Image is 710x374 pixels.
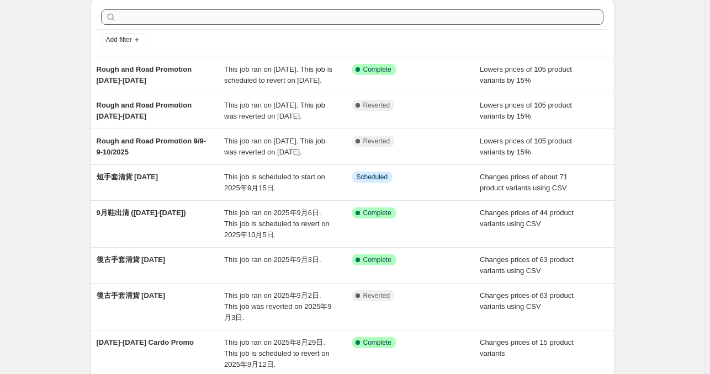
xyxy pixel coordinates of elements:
span: This job ran on [DATE]. This job is scheduled to revert on [DATE]. [224,65,332,84]
span: Complete [363,209,391,217]
span: [DATE]-[DATE] Cardo Promo [97,338,194,346]
span: Complete [363,65,391,74]
span: Complete [363,338,391,347]
button: Add filter [101,33,145,46]
span: Complete [363,255,391,264]
span: Changes prices of about 71 product variants using CSV [480,173,568,192]
span: 復古手套清貨 [DATE] [97,291,166,300]
span: Changes prices of 15 product variants [480,338,574,357]
span: Changes prices of 63 product variants using CSV [480,255,574,275]
span: Reverted [363,137,390,146]
span: Reverted [363,101,390,110]
span: This job ran on 2025年9月3日. [224,255,321,264]
span: Add filter [106,35,132,44]
span: 復古手套清貨 [DATE] [97,255,166,264]
span: Rough and Road Promotion 9/9-9-10/2025 [97,137,206,156]
span: This job ran on [DATE]. This job was reverted on [DATE]. [224,101,325,120]
span: Lowers prices of 105 product variants by 15% [480,137,572,156]
span: Lowers prices of 105 product variants by 15% [480,65,572,84]
span: This job ran on 2025年9月6日. This job is scheduled to revert on 2025年10月5日. [224,209,330,239]
span: This job ran on 2025年8月29日. This job is scheduled to revert on 2025年9月12日. [224,338,330,368]
span: This job is scheduled to start on 2025年9月15日. [224,173,325,192]
span: Changes prices of 63 product variants using CSV [480,291,574,311]
span: 9月鞋出清 ([DATE]-[DATE]) [97,209,186,217]
span: Rough and Road Promotion [DATE]-[DATE] [97,101,192,120]
span: 短手套清貨 [DATE] [97,173,158,181]
span: Lowers prices of 105 product variants by 15% [480,101,572,120]
span: Scheduled [357,173,388,181]
span: Changes prices of 44 product variants using CSV [480,209,574,228]
span: This job ran on 2025年9月2日. This job was reverted on 2025年9月3日. [224,291,331,322]
span: Rough and Road Promotion [DATE]-[DATE] [97,65,192,84]
span: Reverted [363,291,390,300]
span: This job ran on [DATE]. This job was reverted on [DATE]. [224,137,325,156]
